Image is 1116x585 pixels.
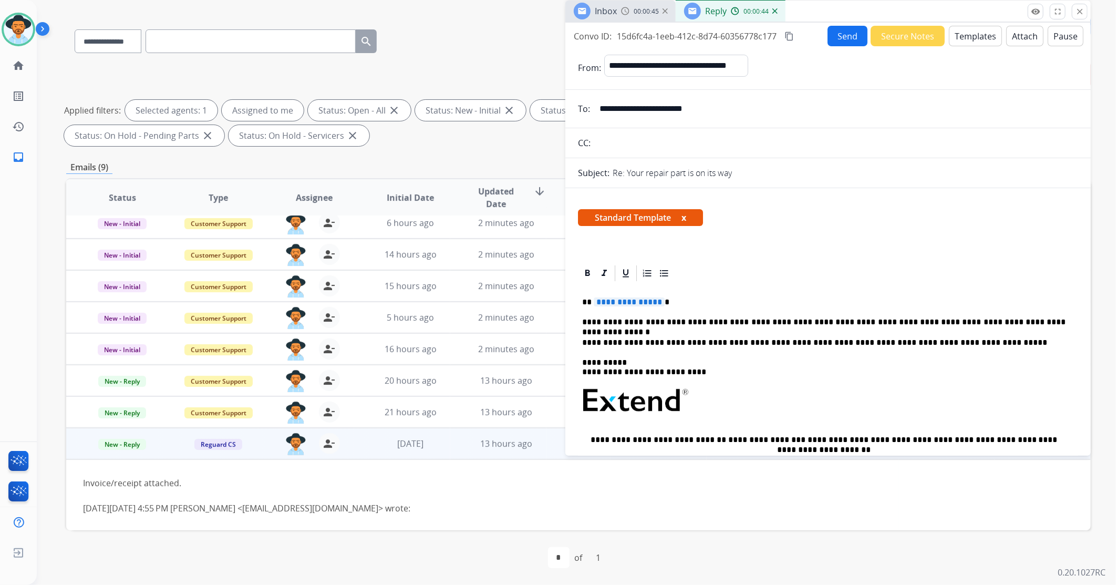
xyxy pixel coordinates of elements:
img: agent-avatar [285,275,306,297]
span: 00:00:44 [743,7,769,16]
span: New - Initial [98,281,147,292]
span: Updated Date [467,185,525,210]
span: 2 minutes ago [479,312,535,323]
button: x [681,211,686,224]
button: Attach [1006,26,1043,46]
span: New - Initial [98,218,147,229]
img: agent-avatar [285,338,306,361]
mat-icon: person_remove [323,217,336,229]
mat-icon: person_remove [323,406,336,418]
span: 15 hours ago [385,280,437,292]
div: Selected agents: 1 [125,100,218,121]
button: Templates [949,26,1002,46]
mat-icon: close [201,129,214,142]
span: Customer Support [184,344,253,355]
mat-icon: close [388,104,400,117]
div: Bullet List [656,265,672,281]
img: avatar [4,15,33,44]
span: 13 hours ago [481,438,533,449]
img: agent-avatar [285,402,306,424]
mat-icon: close [503,104,515,117]
span: Type [209,191,228,204]
span: Standard Template [578,209,703,226]
p: From: [578,61,601,74]
mat-icon: arrow_downward [533,185,546,198]
button: Secure Notes [871,26,945,46]
span: Status [109,191,136,204]
mat-icon: fullscreen [1053,7,1062,16]
span: 14 hours ago [385,249,437,260]
span: Inbox [595,5,617,17]
span: 2 minutes ago [479,249,535,260]
div: Underline [618,265,634,281]
div: Ordered List [639,265,655,281]
span: [DATE] [397,438,423,449]
div: Status: On Hold - Servicers [229,125,369,146]
mat-icon: person_remove [323,374,336,387]
span: Reguard CS [194,439,242,450]
button: Pause [1048,26,1083,46]
img: agent-avatar [285,433,306,455]
span: 5 hours ago [387,312,434,323]
mat-icon: person_remove [323,248,336,261]
span: New - Reply [98,407,146,418]
p: Applied filters: [64,104,121,117]
p: Subject: [578,167,609,179]
div: Status: On Hold - Pending Parts [64,125,224,146]
span: Reply [705,5,727,17]
div: of [575,551,583,564]
span: 2 minutes ago [479,280,535,292]
div: Status: Open - All [308,100,411,121]
p: Re: Your repair part is on its way [613,167,732,179]
span: Customer Support [184,218,253,229]
p: Emails (9) [66,161,112,174]
span: Assignee [296,191,333,204]
span: 20 hours ago [385,375,437,386]
mat-icon: close [346,129,359,142]
div: Invoice/receipt attached. [83,477,882,489]
p: 0.20.1027RC [1058,566,1105,579]
p: CC: [578,137,591,149]
div: Status: New - Reply [530,100,641,121]
span: New - Initial [98,250,147,261]
span: 21 hours ago [385,406,437,418]
div: Status: New - Initial [415,100,526,121]
span: New - Reply [98,439,146,450]
mat-icon: person_remove [323,343,336,355]
div: Bold [580,265,595,281]
mat-icon: close [1075,7,1084,16]
mat-icon: content_copy [784,32,794,41]
mat-icon: home [12,59,25,72]
div: 1 [588,547,609,568]
span: 13 hours ago [481,375,533,386]
span: 2 minutes ago [479,217,535,229]
mat-icon: person_remove [323,311,336,324]
span: 16 hours ago [385,343,437,355]
img: agent-avatar [285,307,306,329]
span: 15d6fc4a-1eeb-412c-8d74-60356778c177 [617,30,777,42]
span: Customer Support [184,250,253,261]
img: agent-avatar [285,370,306,392]
p: To: [578,102,590,115]
mat-icon: person_remove [323,280,336,292]
span: 00:00:45 [634,7,659,16]
mat-icon: inbox [12,151,25,163]
img: agent-avatar [285,212,306,234]
mat-icon: person_remove [323,437,336,450]
span: New - Initial [98,313,147,324]
span: Customer Support [184,313,253,324]
mat-icon: remove_red_eye [1031,7,1040,16]
span: 2 minutes ago [479,343,535,355]
mat-icon: search [360,35,373,48]
span: New - Initial [98,344,147,355]
span: Customer Support [184,281,253,292]
span: Customer Support [184,376,253,387]
mat-icon: list_alt [12,90,25,102]
mat-icon: history [12,120,25,133]
div: [DATE][DATE] 4:55 PM [PERSON_NAME] < > wrote: [83,502,882,515]
div: Assigned to me [222,100,304,121]
span: New - Reply [98,376,146,387]
span: 13 hours ago [481,406,533,418]
span: 6 hours ago [387,217,434,229]
div: Italic [596,265,612,281]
